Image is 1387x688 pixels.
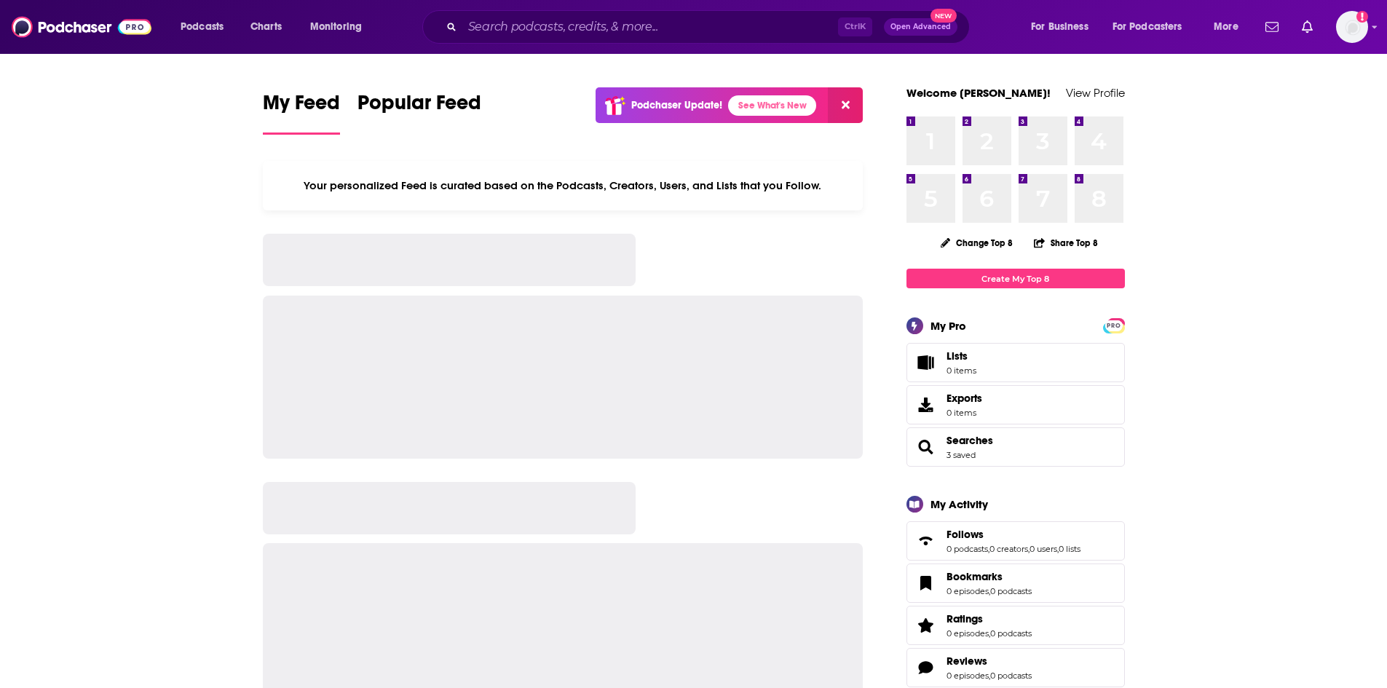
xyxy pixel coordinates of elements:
span: , [989,671,990,681]
span: Open Advanced [890,23,951,31]
a: 0 podcasts [990,586,1032,596]
svg: Add a profile image [1356,11,1368,23]
a: Searches [912,437,941,457]
span: Ctrl K [838,17,872,36]
a: Lists [906,343,1125,382]
a: 0 users [1030,544,1057,554]
a: Reviews [912,657,941,678]
a: Searches [947,434,993,447]
input: Search podcasts, credits, & more... [462,15,838,39]
a: Create My Top 8 [906,269,1125,288]
span: , [988,544,989,554]
span: Lists [947,349,976,363]
a: Welcome [PERSON_NAME]! [906,86,1051,100]
span: Podcasts [181,17,224,37]
div: My Pro [930,319,966,333]
button: Open AdvancedNew [884,18,957,36]
a: Charts [241,15,291,39]
a: 0 episodes [947,671,989,681]
button: Show profile menu [1336,11,1368,43]
a: View Profile [1066,86,1125,100]
span: Charts [250,17,282,37]
span: New [930,9,957,23]
span: 0 items [947,365,976,376]
a: Ratings [912,615,941,636]
div: My Activity [930,497,988,511]
span: Exports [912,395,941,415]
span: Ratings [906,606,1125,645]
button: open menu [1021,15,1107,39]
span: My Feed [263,90,340,124]
a: 0 episodes [947,628,989,638]
a: 0 podcasts [990,628,1032,638]
a: 0 episodes [947,586,989,596]
span: Bookmarks [906,564,1125,603]
span: Searches [906,427,1125,467]
span: Follows [947,528,984,541]
div: Search podcasts, credits, & more... [436,10,984,44]
a: Follows [912,531,941,551]
a: Follows [947,528,1080,541]
span: Ratings [947,612,983,625]
a: 3 saved [947,450,976,460]
a: My Feed [263,90,340,135]
a: Bookmarks [947,570,1032,583]
span: More [1214,17,1238,37]
span: For Business [1031,17,1088,37]
span: , [1028,544,1030,554]
a: Popular Feed [357,90,481,135]
button: open menu [170,15,242,39]
a: 0 podcasts [990,671,1032,681]
a: 0 creators [989,544,1028,554]
span: Follows [906,521,1125,561]
span: Exports [947,392,982,405]
img: User Profile [1336,11,1368,43]
span: Reviews [906,648,1125,687]
a: 0 podcasts [947,544,988,554]
img: Podchaser - Follow, Share and Rate Podcasts [12,13,151,41]
span: Lists [947,349,968,363]
button: open menu [300,15,381,39]
span: , [989,586,990,596]
span: Reviews [947,655,987,668]
span: , [1057,544,1059,554]
span: Popular Feed [357,90,481,124]
a: Ratings [947,612,1032,625]
div: Your personalized Feed is curated based on the Podcasts, Creators, Users, and Lists that you Follow. [263,161,864,210]
a: Show notifications dropdown [1260,15,1284,39]
span: For Podcasters [1113,17,1182,37]
button: open menu [1204,15,1257,39]
span: Monitoring [310,17,362,37]
span: Logged in as WesBurdett [1336,11,1368,43]
button: Share Top 8 [1033,229,1099,257]
p: Podchaser Update! [631,99,722,111]
a: See What's New [728,95,816,116]
button: Change Top 8 [932,234,1022,252]
a: Exports [906,385,1125,424]
a: 0 lists [1059,544,1080,554]
button: open menu [1103,15,1204,39]
span: Bookmarks [947,570,1003,583]
span: Lists [912,352,941,373]
a: PRO [1105,320,1123,331]
span: 0 items [947,408,982,418]
a: Reviews [947,655,1032,668]
a: Bookmarks [912,573,941,593]
a: Show notifications dropdown [1296,15,1319,39]
span: , [989,628,990,638]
